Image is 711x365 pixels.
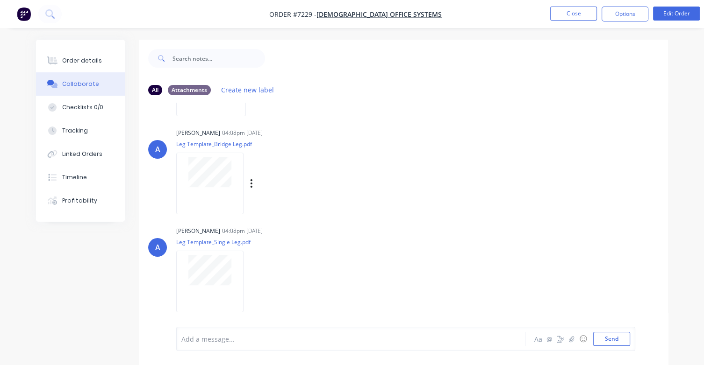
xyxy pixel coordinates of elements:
[36,119,125,142] button: Tracking
[36,72,125,96] button: Collaborate
[593,332,630,346] button: Send
[62,173,87,182] div: Timeline
[222,129,263,137] div: 04:08pm [DATE]
[62,80,99,88] div: Collaborate
[155,144,160,155] div: A
[532,333,544,344] button: Aa
[269,10,316,19] span: Order #7229 -
[176,238,253,246] p: Leg Template_Single Leg.pdf
[155,242,160,253] div: A
[17,7,31,21] img: Factory
[36,49,125,72] button: Order details
[602,7,648,21] button: Options
[62,56,102,65] div: Order details
[36,96,125,119] button: Checklists 0/0
[172,49,265,68] input: Search notes...
[36,166,125,189] button: Timeline
[62,126,88,135] div: Tracking
[577,333,589,344] button: ☺
[36,142,125,166] button: Linked Orders
[62,197,97,205] div: Profitability
[62,150,102,158] div: Linked Orders
[216,84,279,96] button: Create new label
[550,7,597,21] button: Close
[222,227,263,235] div: 04:08pm [DATE]
[653,7,700,21] button: Edit Order
[176,129,220,137] div: [PERSON_NAME]
[62,103,103,112] div: Checklists 0/0
[168,85,211,95] div: Attachments
[148,85,162,95] div: All
[176,140,348,148] p: Leg Template_Bridge Leg.pdf
[176,227,220,235] div: [PERSON_NAME]
[544,333,555,344] button: @
[36,189,125,212] button: Profitability
[316,10,442,19] a: [DEMOGRAPHIC_DATA] Office Systems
